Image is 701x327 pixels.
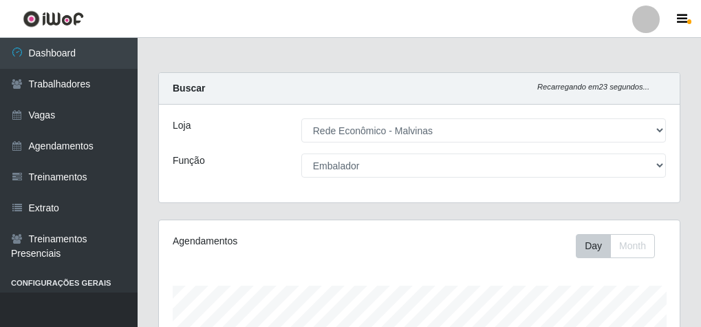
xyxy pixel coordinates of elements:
label: Loja [173,118,191,133]
div: Toolbar with button groups [576,234,666,258]
button: Day [576,234,611,258]
img: CoreUI Logo [23,10,84,28]
button: Month [610,234,655,258]
div: First group [576,234,655,258]
label: Função [173,154,205,168]
div: Agendamentos [173,234,366,249]
strong: Buscar [173,83,205,94]
i: Recarregando em 23 segundos... [537,83,649,91]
